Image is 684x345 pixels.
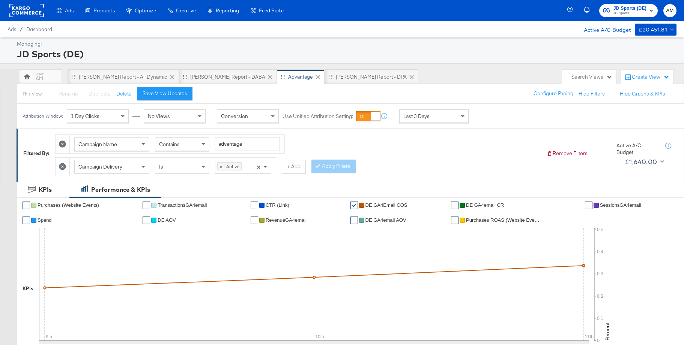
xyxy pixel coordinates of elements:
[79,73,167,81] div: [PERSON_NAME] Report - All Dynamic
[466,217,541,223] span: Purchases ROAS (Website Events)
[216,7,239,13] span: Reporting
[143,90,187,97] div: Save View Updates
[266,202,289,208] span: CTR (Link)
[159,141,180,148] span: Contains
[36,75,43,82] div: AM
[116,90,132,97] button: Delete
[215,137,280,151] input: Enter a search term
[183,75,187,79] div: Drag to reorder tab
[604,323,611,341] text: Percent
[17,40,675,48] div: Managing:
[23,150,50,157] div: Filtered By:
[600,202,641,208] span: SessionsGA4email
[613,10,646,16] span: JD Sports
[283,113,353,120] label: Use Unified Attribution Setting:
[365,217,406,223] span: DE GA4email AOV
[403,113,430,119] span: Last 3 Days
[266,217,307,223] span: RevenueGA4email
[158,202,207,208] span: TransactionsGA4email
[65,7,74,13] span: Ads
[137,87,192,100] button: Save View Updates
[639,25,667,34] div: £20,451.81
[91,185,150,194] div: Performance & KPIs
[89,90,111,97] span: Duplicate
[336,73,407,81] div: [PERSON_NAME] Report - DPA
[71,75,75,79] div: Drag to reorder tab
[23,114,63,119] div: Attribution Window:
[251,202,258,209] a: ✔
[38,217,52,223] span: Spend
[576,24,631,35] div: Active A/C Budget
[190,73,265,81] div: [PERSON_NAME] Report - DABA
[281,75,285,79] div: Drag to reorder tab
[622,156,666,168] button: £1,640.00
[365,202,407,208] span: DE GA4Email COS
[93,7,115,13] span: Products
[218,163,224,170] span: ×
[635,24,676,36] button: £20,451.81
[350,217,358,224] a: ✔
[71,113,99,119] span: 1 Day Clicks
[176,7,196,13] span: Creative
[613,4,646,12] span: JD Sports (DE)
[221,113,248,119] span: Conversion
[78,141,117,148] span: Campaign Name
[78,163,122,170] span: Campaign Delivery
[16,26,26,32] span: /
[632,73,669,81] div: Create View
[143,217,150,224] a: ✔
[451,217,459,224] a: ✔
[23,91,42,97] div: This View:
[599,4,658,17] button: JD Sports (DE)JD Sports
[528,87,579,100] button: Configure Pacing
[288,73,313,81] div: Advantage
[251,217,258,224] a: ✔
[663,4,676,17] button: AM
[451,202,459,209] a: ✔
[616,142,658,156] div: Active A/C Budget
[625,156,657,167] div: £1,640.00
[8,26,16,32] span: Ads
[620,90,665,97] button: Hide Graphs & KPIs
[328,75,332,79] div: Drag to reorder tab
[159,163,163,170] span: Is
[23,285,33,292] div: KPIs
[59,90,78,97] span: Rename
[26,26,52,32] a: Dashboard
[579,90,605,97] button: Hide Filters
[666,6,673,15] span: AM
[259,7,284,13] span: Feed Suite
[23,217,30,224] a: ✔
[39,185,52,194] div: KPIs
[143,202,150,209] a: ✔
[38,202,99,208] span: Purchases (Website Events)
[23,202,30,209] a: ✔
[350,202,358,209] a: ✔
[466,202,504,208] span: DE GA4email CR
[585,202,592,209] a: ✔
[547,150,588,157] button: Remove Filters
[255,160,262,173] span: Clear all
[282,160,306,173] button: + Add
[135,7,156,13] span: Optimize
[224,163,241,170] span: Active
[148,113,170,119] span: No Views
[257,163,260,170] span: ×
[571,73,612,81] div: Search Views
[158,217,176,223] span: DE AOV
[17,48,675,60] div: JD Sports (DE)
